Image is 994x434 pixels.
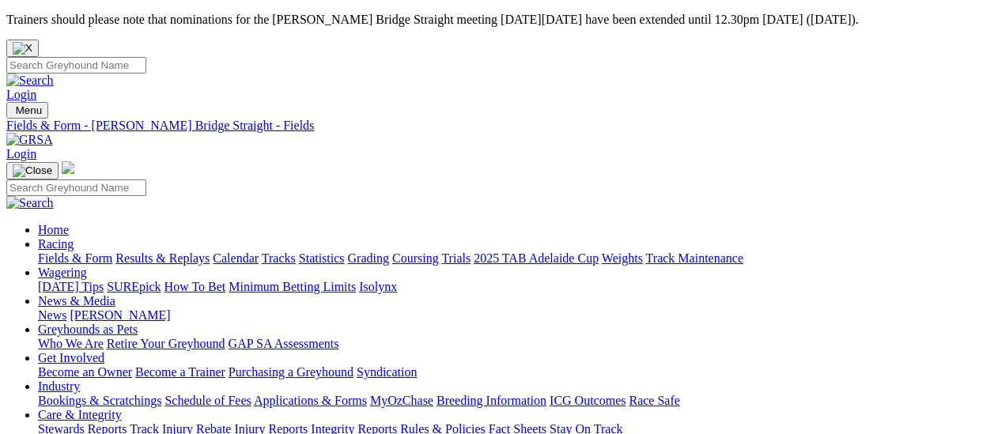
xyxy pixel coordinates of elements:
button: Toggle navigation [6,102,48,119]
a: Care & Integrity [38,408,122,421]
a: Syndication [357,365,417,379]
img: Search [6,196,54,210]
div: Wagering [38,280,988,294]
a: Purchasing a Greyhound [229,365,353,379]
a: Coursing [392,251,439,265]
div: Industry [38,394,988,408]
a: Home [38,223,69,236]
span: Menu [16,104,42,116]
a: Who We Are [38,337,104,350]
a: How To Bet [164,280,226,293]
a: News [38,308,66,322]
a: Results & Replays [115,251,210,265]
p: Trainers should please note that nominations for the [PERSON_NAME] Bridge Straight meeting [DATE]... [6,13,988,27]
a: Get Involved [38,351,104,364]
div: News & Media [38,308,988,323]
a: Wagering [38,266,87,279]
div: Get Involved [38,365,988,379]
input: Search [6,179,146,196]
a: Grading [348,251,389,265]
a: Greyhounds as Pets [38,323,138,336]
a: Trials [441,251,471,265]
a: Applications & Forms [254,394,367,407]
a: Fields & Form - [PERSON_NAME] Bridge Straight - Fields [6,119,988,133]
a: Become an Owner [38,365,132,379]
a: [DATE] Tips [38,280,104,293]
a: Tracks [262,251,296,265]
div: Racing [38,251,988,266]
a: MyOzChase [370,394,433,407]
a: Weights [602,251,643,265]
a: ICG Outcomes [550,394,626,407]
a: SUREpick [107,280,161,293]
a: Fields & Form [38,251,112,265]
a: Industry [38,379,80,393]
input: Search [6,57,146,74]
img: Search [6,74,54,88]
img: Close [13,164,52,177]
a: Retire Your Greyhound [107,337,225,350]
a: GAP SA Assessments [229,337,339,350]
div: Greyhounds as Pets [38,337,988,351]
a: Bookings & Scratchings [38,394,161,407]
img: X [13,42,32,55]
a: 2025 TAB Adelaide Cup [474,251,599,265]
a: [PERSON_NAME] [70,308,170,322]
a: Schedule of Fees [164,394,251,407]
img: logo-grsa-white.png [62,161,74,174]
a: Track Maintenance [646,251,743,265]
img: GRSA [6,133,53,147]
a: Login [6,88,36,101]
a: Breeding Information [437,394,546,407]
a: Minimum Betting Limits [229,280,356,293]
button: Toggle navigation [6,162,59,179]
a: News & Media [38,294,115,308]
a: Isolynx [359,280,397,293]
a: Racing [38,237,74,251]
a: Race Safe [629,394,679,407]
a: Calendar [213,251,259,265]
a: Login [6,147,36,160]
a: Statistics [299,251,345,265]
a: Become a Trainer [135,365,225,379]
button: Close [6,40,39,57]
